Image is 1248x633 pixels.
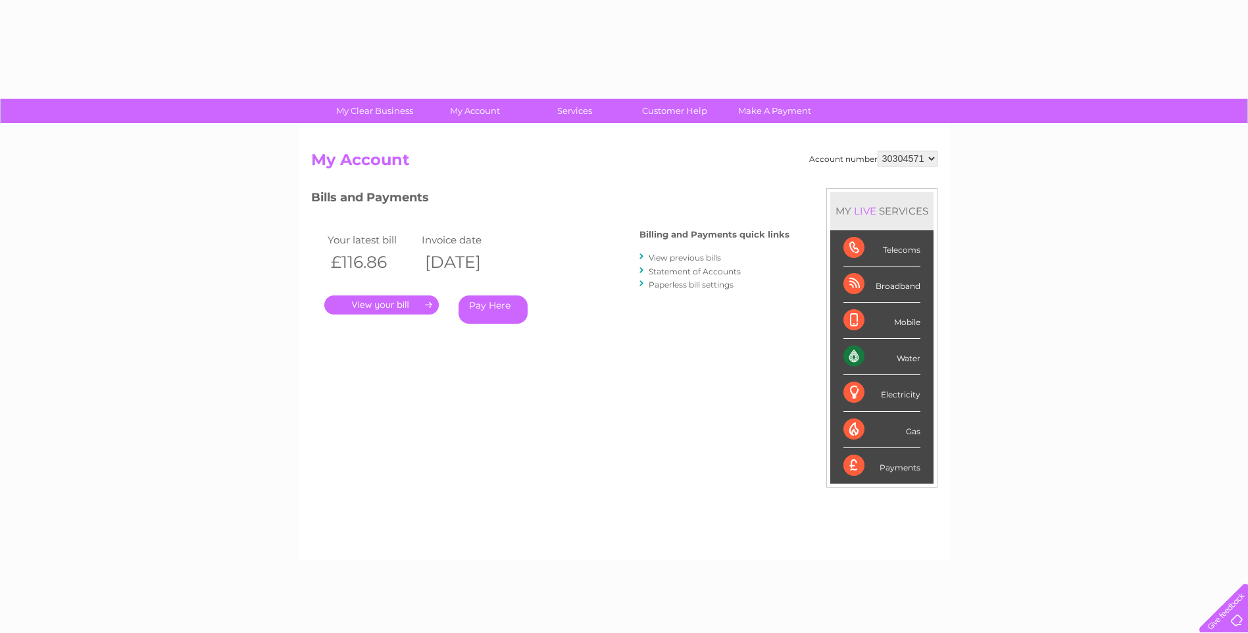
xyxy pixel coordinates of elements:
[311,188,789,211] h3: Bills and Payments
[843,230,920,266] div: Telecoms
[843,448,920,484] div: Payments
[324,249,419,276] th: £116.86
[830,192,934,230] div: MY SERVICES
[843,412,920,448] div: Gas
[418,249,513,276] th: [DATE]
[459,295,528,324] a: Pay Here
[649,266,741,276] a: Statement of Accounts
[639,230,789,240] h4: Billing and Payments quick links
[418,231,513,249] td: Invoice date
[843,339,920,375] div: Water
[649,253,721,263] a: View previous bills
[649,280,734,290] a: Paperless bill settings
[843,375,920,411] div: Electricity
[320,99,429,123] a: My Clear Business
[420,99,529,123] a: My Account
[620,99,729,123] a: Customer Help
[720,99,829,123] a: Make A Payment
[809,151,937,166] div: Account number
[324,231,419,249] td: Your latest bill
[851,205,879,217] div: LIVE
[520,99,629,123] a: Services
[843,303,920,339] div: Mobile
[311,151,937,176] h2: My Account
[324,295,439,315] a: .
[843,266,920,303] div: Broadband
